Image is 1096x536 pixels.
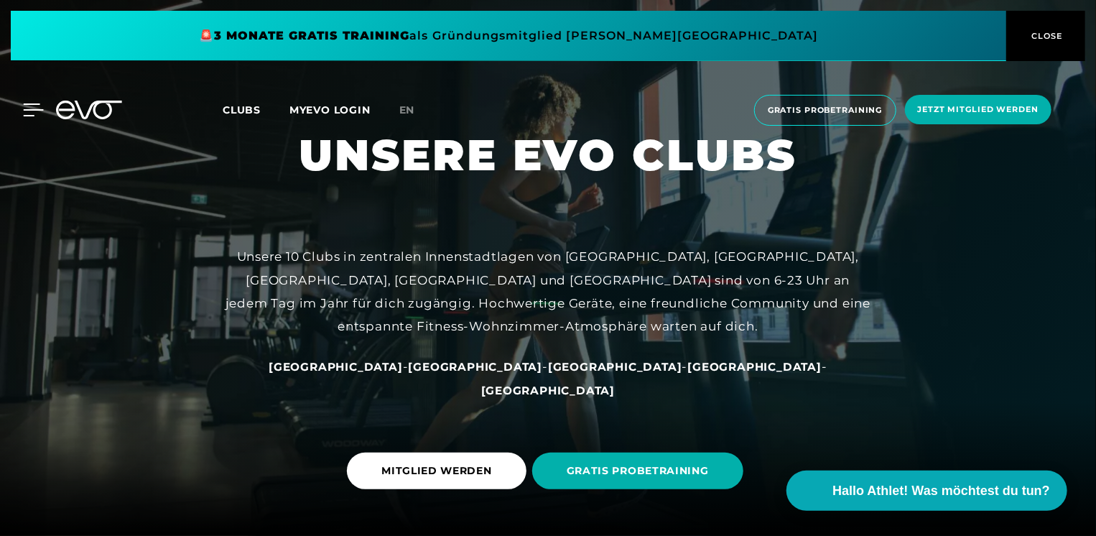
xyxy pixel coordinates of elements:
a: Clubs [223,103,289,116]
span: [GEOGRAPHIC_DATA] [409,360,543,374]
button: Hallo Athlet! Was möchtest du tun? [786,471,1067,511]
span: [GEOGRAPHIC_DATA] [687,360,822,374]
button: CLOSE [1006,11,1085,61]
div: Unsere 10 Clubs in zentralen Innenstadtlagen von [GEOGRAPHIC_DATA], [GEOGRAPHIC_DATA], [GEOGRAPHI... [225,245,871,338]
span: Jetzt Mitglied werden [918,103,1039,116]
a: [GEOGRAPHIC_DATA] [269,359,403,374]
a: [GEOGRAPHIC_DATA] [687,359,822,374]
span: CLOSE [1028,29,1064,42]
span: MITGLIED WERDEN [381,463,492,479]
a: MITGLIED WERDEN [347,442,532,500]
span: [GEOGRAPHIC_DATA] [269,360,403,374]
a: [GEOGRAPHIC_DATA] [548,359,682,374]
a: [GEOGRAPHIC_DATA] [481,383,616,397]
a: Jetzt Mitglied werden [901,95,1056,126]
span: en [399,103,415,116]
span: Gratis Probetraining [768,104,883,116]
span: [GEOGRAPHIC_DATA] [548,360,682,374]
a: en [399,102,432,119]
a: [GEOGRAPHIC_DATA] [409,359,543,374]
span: GRATIS PROBETRAINING [567,463,709,479]
h1: UNSERE EVO CLUBS [299,127,797,183]
span: [GEOGRAPHIC_DATA] [481,384,616,397]
a: MYEVO LOGIN [289,103,371,116]
a: GRATIS PROBETRAINING [532,442,749,500]
div: - - - - [225,355,871,402]
a: Gratis Probetraining [750,95,901,126]
span: Hallo Athlet! Was möchtest du tun? [832,481,1050,501]
span: Clubs [223,103,261,116]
